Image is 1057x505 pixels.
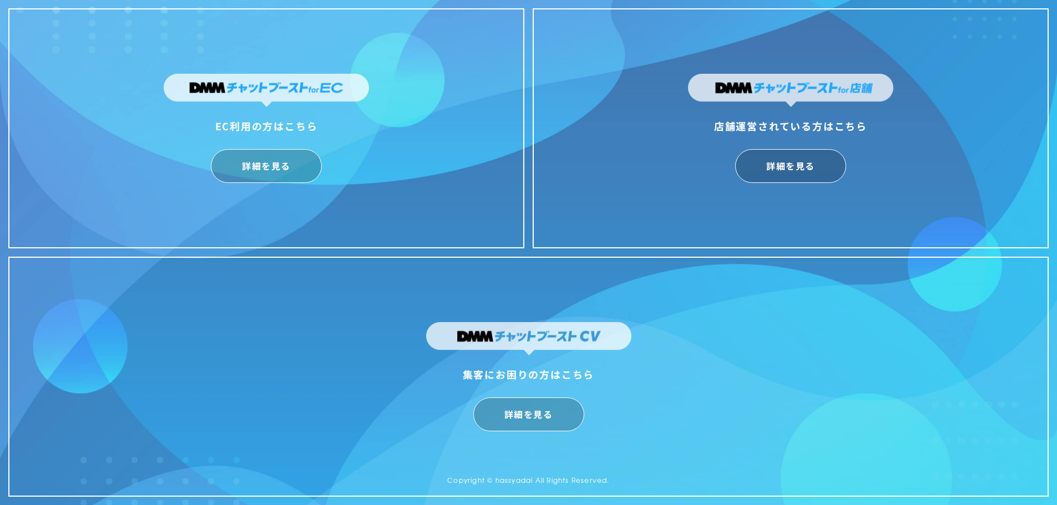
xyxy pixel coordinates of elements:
[447,475,609,485] small: Copyright © hassyadai All Rights Reserved.
[688,74,893,107] img: DMMチャットブーストfor店舗
[473,397,584,431] a: 詳細を見る
[164,74,369,107] img: DMMチャットブーストforEC
[688,117,893,135] div: 店舗運営されている方はこちら
[426,322,631,355] img: DMMチャットブーストCV
[164,117,369,135] div: EC利用の方はこちら
[211,149,322,183] a: 詳細を見る
[426,365,631,383] div: 集客にお困りの方はこちら
[735,149,846,183] a: 詳細を見る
